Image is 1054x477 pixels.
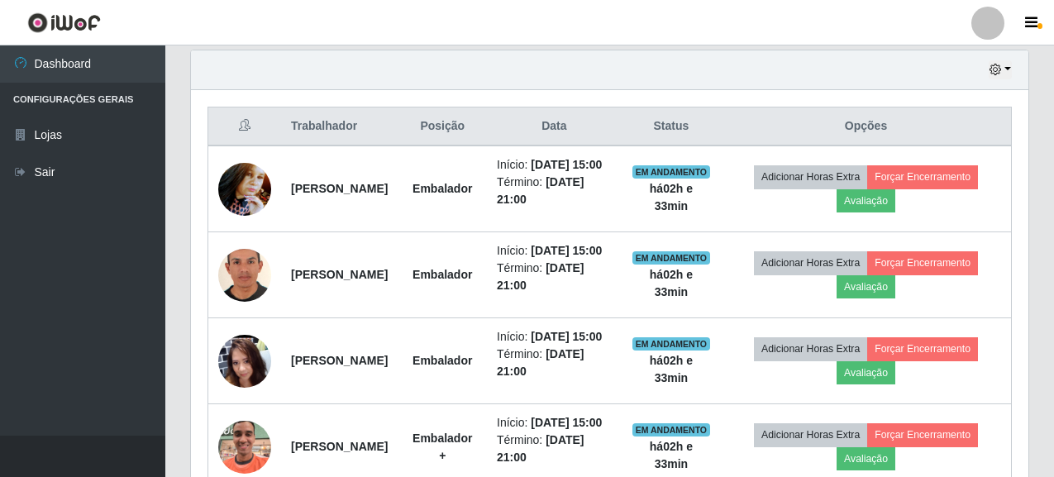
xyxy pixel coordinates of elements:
[867,337,978,360] button: Forçar Encerramento
[413,268,472,281] strong: Embalador
[218,154,271,224] img: 1632155042572.jpeg
[497,346,612,380] li: Término:
[632,165,711,179] span: EM ANDAMENTO
[650,268,693,298] strong: há 02 h e 33 min
[650,440,693,470] strong: há 02 h e 33 min
[837,447,895,470] button: Avaliação
[281,107,398,146] th: Trabalhador
[721,107,1011,146] th: Opções
[218,302,271,420] img: 1755099981522.jpeg
[531,158,602,171] time: [DATE] 15:00
[487,107,622,146] th: Data
[754,337,867,360] button: Adicionar Horas Extra
[867,165,978,188] button: Forçar Encerramento
[497,260,612,294] li: Término:
[218,236,271,313] img: 1753979789562.jpeg
[867,251,978,274] button: Forçar Encerramento
[413,182,472,195] strong: Embalador
[531,416,602,429] time: [DATE] 15:00
[27,12,101,33] img: CoreUI Logo
[650,182,693,212] strong: há 02 h e 33 min
[291,182,388,195] strong: [PERSON_NAME]
[632,251,711,265] span: EM ANDAMENTO
[650,354,693,384] strong: há 02 h e 33 min
[837,275,895,298] button: Avaliação
[413,354,472,367] strong: Embalador
[497,242,612,260] li: Início:
[632,337,711,351] span: EM ANDAMENTO
[413,432,472,462] strong: Embalador +
[398,107,487,146] th: Posição
[291,440,388,453] strong: [PERSON_NAME]
[497,328,612,346] li: Início:
[497,156,612,174] li: Início:
[497,414,612,432] li: Início:
[622,107,721,146] th: Status
[632,423,711,436] span: EM ANDAMENTO
[754,423,867,446] button: Adicionar Horas Extra
[291,268,388,281] strong: [PERSON_NAME]
[837,361,895,384] button: Avaliação
[497,174,612,208] li: Término:
[754,165,867,188] button: Adicionar Horas Extra
[754,251,867,274] button: Adicionar Horas Extra
[531,244,602,257] time: [DATE] 15:00
[837,189,895,212] button: Avaliação
[867,423,978,446] button: Forçar Encerramento
[531,330,602,343] time: [DATE] 15:00
[291,354,388,367] strong: [PERSON_NAME]
[497,432,612,466] li: Término:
